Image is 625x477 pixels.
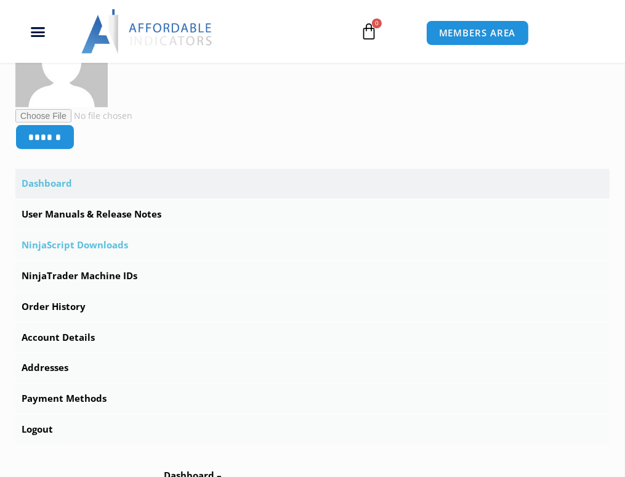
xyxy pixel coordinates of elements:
[7,20,69,43] div: Menu Toggle
[15,200,610,229] a: User Manuals & Release Notes
[15,323,610,353] a: Account Details
[81,9,214,54] img: LogoAI | Affordable Indicators – NinjaTrader
[372,18,382,28] span: 0
[15,169,610,198] a: Dashboard
[439,28,516,38] span: MEMBERS AREA
[426,20,529,46] a: MEMBERS AREA
[15,261,610,291] a: NinjaTrader Machine IDs
[15,169,610,444] nav: Account pages
[15,292,610,322] a: Order History
[15,353,610,383] a: Addresses
[15,415,610,444] a: Logout
[342,14,396,49] a: 0
[15,384,610,414] a: Payment Methods
[15,230,610,260] a: NinjaScript Downloads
